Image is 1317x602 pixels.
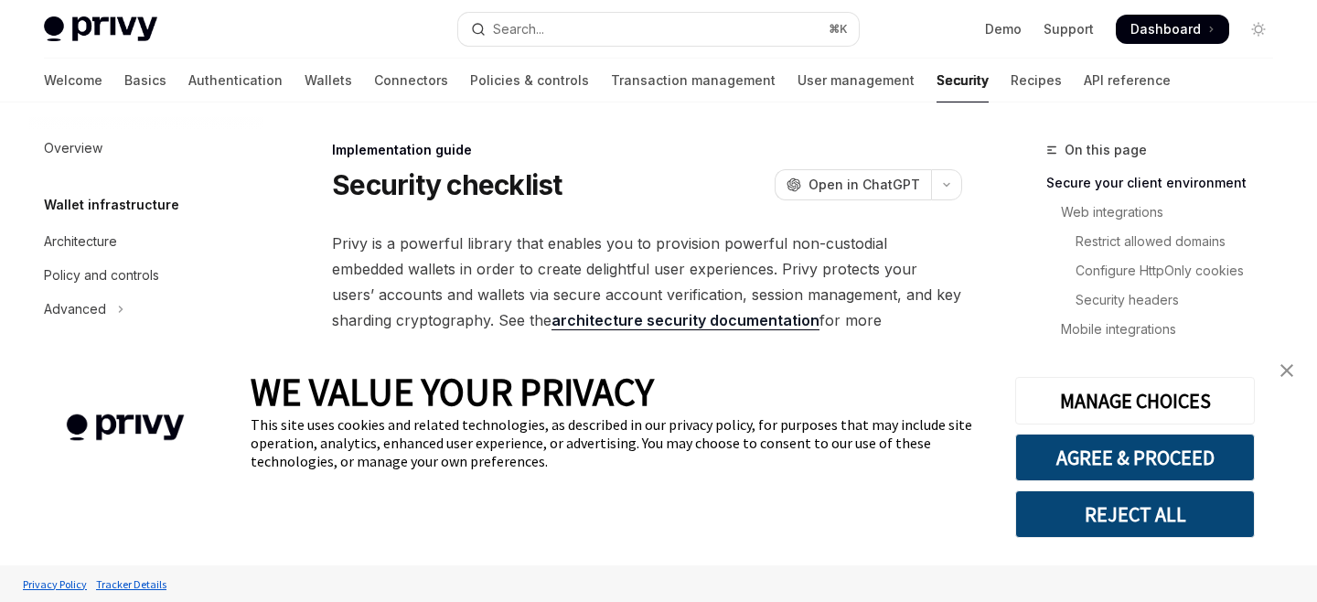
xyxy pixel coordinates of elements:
h5: Wallet infrastructure [44,194,179,216]
a: Web integrations [1046,198,1288,227]
a: Security [937,59,989,102]
div: Advanced [44,298,106,320]
a: Authentication [188,59,283,102]
a: Wallets [305,59,352,102]
a: architecture security documentation [551,311,819,330]
button: MANAGE CHOICES [1015,377,1255,425]
img: close banner [1280,364,1293,377]
a: Recipes [1011,59,1062,102]
a: Transaction management [611,59,776,102]
a: Architecture [29,225,263,258]
a: Connectors [374,59,448,102]
a: API reference [1084,59,1171,102]
a: Demo [985,20,1022,38]
a: User management [798,59,915,102]
a: Welcome [44,59,102,102]
div: Overview [44,137,102,159]
div: Architecture [44,231,117,253]
button: AGREE & PROCEED [1015,434,1255,481]
a: Support [1044,20,1094,38]
a: Basics [124,59,166,102]
a: Privacy Policy [18,568,91,600]
a: Restrict allowed domains [1046,227,1288,256]
button: Toggle dark mode [1244,15,1273,44]
div: This site uses cookies and related technologies, as described in our privacy policy, for purposes... [251,415,988,470]
a: Secure your client environment [1046,168,1288,198]
button: REJECT ALL [1015,490,1255,538]
a: Policies & controls [470,59,589,102]
a: close banner [1269,352,1305,389]
span: Privy is a powerful library that enables you to provision powerful non-custodial embedded wallets... [332,231,962,359]
img: light logo [44,16,157,42]
div: Implementation guide [332,141,962,159]
h1: Security checklist [332,168,562,201]
a: Configure HttpOnly cookies [1046,256,1288,285]
img: company logo [27,388,223,468]
a: Dashboard [1116,15,1229,44]
button: Open in ChatGPT [775,169,931,200]
a: Policy and controls [29,259,263,292]
div: Policy and controls [44,264,159,286]
a: Mobile integrations [1046,315,1288,344]
div: Search... [493,18,544,40]
button: Toggle Advanced section [29,293,263,326]
span: WE VALUE YOUR PRIVACY [251,368,654,415]
button: Open search [458,13,858,46]
a: Security headers [1046,285,1288,315]
a: Tracker Details [91,568,171,600]
span: On this page [1065,139,1147,161]
span: ⌘ K [829,22,848,37]
a: Overview [29,132,263,165]
span: Dashboard [1130,20,1201,38]
span: Open in ChatGPT [808,176,920,194]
